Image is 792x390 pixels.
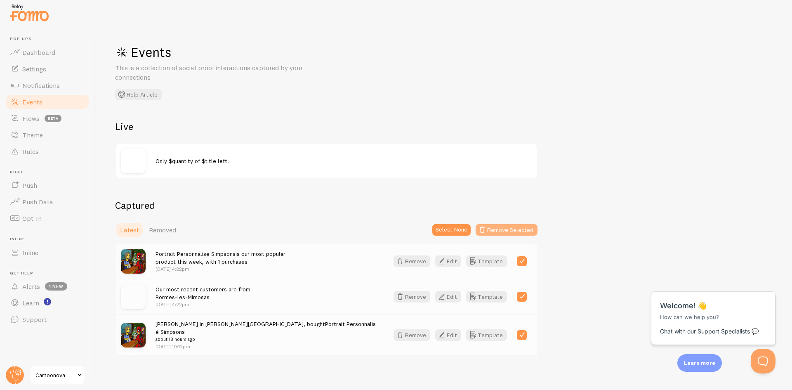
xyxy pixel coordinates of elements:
a: Settings [5,61,90,77]
span: is our most popular product this week, with 1 purchases [156,250,285,265]
span: Inline [22,248,38,257]
h2: Captured [115,199,537,212]
a: Events [5,94,90,110]
p: Learn more [684,359,715,367]
small: about 18 hours ago [156,336,379,343]
p: [DATE] 10:12pm [156,343,379,350]
button: Remove Selected [476,224,537,236]
div: Learn more [677,354,722,372]
img: no_image.svg [121,149,146,173]
a: Learn [5,295,90,311]
button: Remove [394,255,430,267]
span: Events [22,98,42,106]
iframe: Help Scout Beacon - Open [751,349,775,373]
p: [DATE] 4:22pm [156,265,285,272]
span: Learn [22,299,39,307]
button: Edit [435,329,461,341]
span: Rules [22,147,39,156]
button: Help Article [115,89,162,100]
span: Pop-ups [10,36,90,42]
span: Get Help [10,271,90,276]
span: Removed [149,226,176,234]
a: Push Data [5,194,90,210]
a: Rules [5,143,90,160]
button: Select None [432,224,471,236]
a: Cartoonova [30,365,85,385]
a: Dashboard [5,44,90,61]
svg: <p>Watch New Feature Tutorials!</p> [44,298,51,305]
span: Our most recent customers are from Bormes-les-Mimosas [156,286,250,301]
img: portrait-personnalise-simpsons-2241201_small.jpg [121,323,146,347]
p: This is a collection of social proof interactions captured by your connections [115,63,313,82]
a: Theme [5,127,90,143]
span: Opt-In [22,214,42,222]
span: 1 new [45,282,67,291]
a: Flows beta [5,110,90,127]
a: Edit [435,329,466,341]
button: Remove [394,291,430,303]
a: Edit [435,291,466,303]
button: Template [466,291,507,303]
span: Dashboard [22,48,55,57]
a: Alerts 1 new [5,278,90,295]
span: Cartoonova [35,370,75,380]
button: Template [466,329,507,341]
span: beta [45,115,61,122]
span: Support [22,315,47,324]
span: Settings [22,65,46,73]
a: Support [5,311,90,328]
a: Edit [435,255,466,267]
a: Portrait Personnalisé Simpsons [156,250,236,258]
span: Push [22,181,37,189]
img: no_image.svg [121,284,146,309]
a: Push [5,177,90,194]
img: fomo-relay-logo-orange.svg [9,2,50,23]
button: Template [466,255,507,267]
span: Flows [22,114,40,123]
button: Remove [394,329,430,341]
h2: Live [115,120,537,133]
a: Removed [144,222,181,238]
span: Push Data [22,198,53,206]
p: [DATE] 4:22pm [156,301,250,308]
span: [PERSON_NAME] in [PERSON_NAME][GEOGRAPHIC_DATA], bought [156,320,379,343]
a: Inline [5,244,90,261]
a: Notifications [5,77,90,94]
iframe: Help Scout Beacon - Messages and Notifications [647,271,780,349]
span: Push [10,170,90,175]
span: Only $quantity of $title left! [156,157,229,165]
span: Alerts [22,282,40,291]
button: Edit [435,291,461,303]
a: Opt-In [5,210,90,227]
button: Edit [435,255,461,267]
a: Portrait Personnalisé Simpsons [156,320,376,336]
span: Notifications [22,81,60,90]
a: Latest [115,222,144,238]
span: Latest [120,226,139,234]
img: portrait-personnalise-simpsons-2241201_small.jpg [121,249,146,274]
h1: Events [115,44,363,61]
span: Inline [10,236,90,242]
span: Theme [22,131,43,139]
